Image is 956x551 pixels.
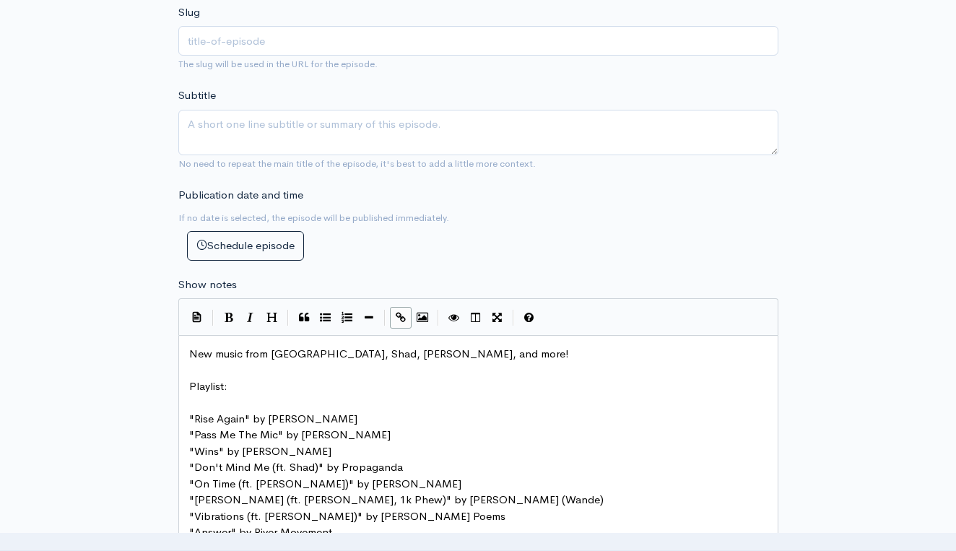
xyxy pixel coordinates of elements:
i: | [384,310,386,326]
button: Generic List [315,307,336,329]
span: "Wins" by [PERSON_NAME] [189,444,331,458]
button: Italic [240,307,261,329]
i: | [287,310,289,326]
small: No need to repeat the main title of the episode, it's best to add a little more context. [178,157,536,170]
button: Heading [261,307,283,329]
button: Numbered List [336,307,358,329]
small: If no date is selected, the episode will be published immediately. [178,212,449,224]
button: Quote [293,307,315,329]
button: Markdown Guide [518,307,540,329]
button: Toggle Preview [443,307,465,329]
span: "On Time (ft. [PERSON_NAME])" by [PERSON_NAME] [189,477,461,490]
i: | [438,310,439,326]
i: | [513,310,514,326]
span: "[PERSON_NAME] (ft. [PERSON_NAME], 1k Phew)" by [PERSON_NAME] (Wande) [189,493,604,506]
button: Create Link [390,307,412,329]
button: Insert Image [412,307,433,329]
span: "Vibrations (ft. [PERSON_NAME])" by [PERSON_NAME] Poems [189,509,505,523]
span: "Answer" by River Movement [189,525,332,539]
button: Toggle Side by Side [465,307,487,329]
input: title-of-episode [178,26,778,56]
label: Slug [178,4,200,21]
button: Insert Horizontal Line [358,307,380,329]
small: The slug will be used in the URL for the episode. [178,58,378,70]
span: "Pass Me The Mic" by [PERSON_NAME] [189,428,391,441]
button: Schedule episode [187,231,304,261]
i: | [212,310,214,326]
button: Bold [218,307,240,329]
button: Insert Show Notes Template [186,305,208,327]
label: Publication date and time [178,187,303,204]
label: Subtitle [178,87,216,104]
span: "Don't Mind Me (ft. Shad)" by Propaganda [189,460,403,474]
span: Playlist: [189,379,227,393]
span: New music from [GEOGRAPHIC_DATA], Shad, [PERSON_NAME], and more! [189,347,569,360]
button: Toggle Fullscreen [487,307,508,329]
span: "Rise Again" by [PERSON_NAME] [189,412,357,425]
label: Show notes [178,277,237,293]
